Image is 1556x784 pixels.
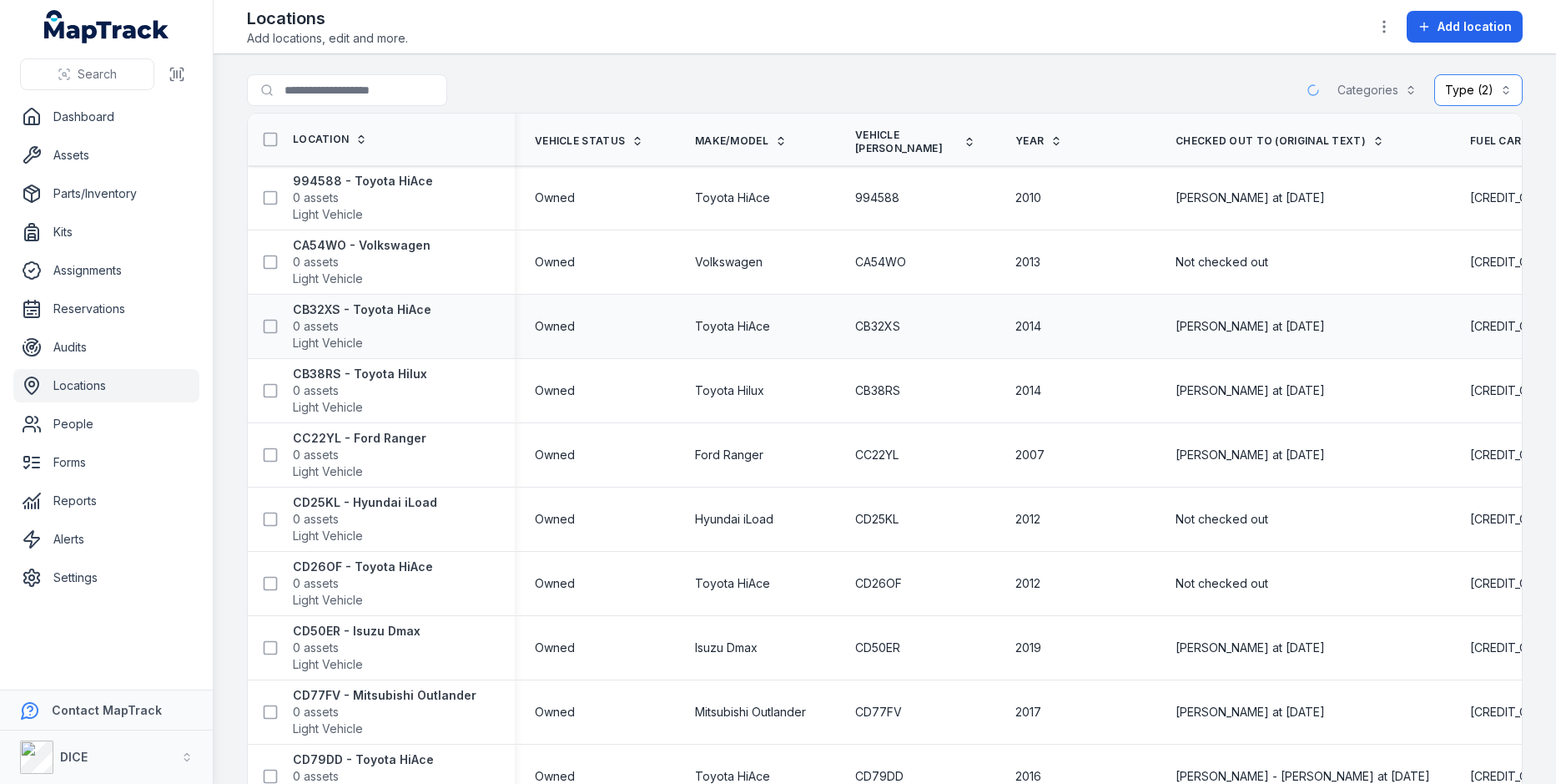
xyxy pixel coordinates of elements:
a: Assets [13,139,199,172]
span: 0 assets [293,575,339,592]
a: CA54WO - Volkswagen0 assetsLight Vehicle [293,237,431,287]
span: Vehicle [PERSON_NAME] [855,129,957,155]
a: Locations [13,369,199,402]
span: Mitsubishi Outlander [695,704,806,721]
span: Owned [535,704,575,721]
span: Not checked out [1176,575,1268,592]
a: Vehicle [PERSON_NAME] [855,129,975,155]
a: Assignments [13,254,199,287]
strong: CD77FV - Mitsubishi Outlander [293,687,476,704]
a: CB32XS - Toyota HiAce0 assetsLight Vehicle [293,301,431,352]
span: Owned [535,318,575,335]
span: Make/Model [695,134,768,148]
span: Fuel Card [1470,134,1529,148]
span: Toyota Hilux [695,382,764,399]
a: CD25KL - Hyundai iLoad0 assetsLight Vehicle [293,494,437,544]
button: Add location [1407,11,1523,43]
span: 2014 [1015,318,1041,335]
a: Year [1015,134,1062,148]
span: Light Vehicle [293,399,363,416]
span: 2013 [1015,254,1040,271]
span: 2012 [1015,511,1040,528]
span: [PERSON_NAME] at [DATE] [1176,704,1325,721]
strong: 994588 - Toyota HiAce [293,173,433,190]
strong: CB32XS - Toyota HiAce [293,301,431,318]
span: Add locations, edit and more. [247,30,408,47]
a: Alerts [13,523,199,556]
span: Light Vehicle [293,528,363,544]
span: 0 assets [293,447,339,463]
a: Fuel Card [1470,134,1548,148]
span: Checked out to (Original Text) [1176,134,1366,148]
span: Toyota HiAce [695,575,770,592]
span: 2014 [1015,382,1041,399]
a: People [13,407,199,441]
span: CB32XS [855,318,900,335]
a: Parts/Inventory [13,177,199,210]
a: Reservations [13,292,199,326]
strong: CD50ER - Isuzu Dmax [293,623,420,640]
a: CD26OF - Toyota HiAce0 assetsLight Vehicle [293,559,433,609]
button: Type (2) [1434,74,1523,106]
strong: CA54WO - Volkswagen [293,237,431,254]
a: 994588 - Toyota HiAce0 assetsLight Vehicle [293,173,433,223]
button: Search [20,58,154,90]
strong: CC22YL - Ford Ranger [293,430,426,447]
span: [PERSON_NAME] at [DATE] [1176,447,1325,463]
strong: CB38RS - Toyota Hilux [293,366,427,382]
span: 2017 [1015,704,1041,721]
span: CB38RS [855,382,900,399]
button: Categories [1327,74,1428,106]
span: 0 assets [293,254,339,271]
span: [PERSON_NAME] at [DATE] [1176,640,1325,656]
a: Audits [13,331,199,364]
strong: DICE [60,750,88,764]
strong: CD25KL - Hyundai iLoad [293,494,437,511]
span: 0 assets [293,382,339,399]
span: CD77FV [855,704,902,721]
a: CD77FV - Mitsubishi Outlander0 assetsLight Vehicle [293,687,476,737]
span: Light Vehicle [293,463,363,480]
span: Owned [535,382,575,399]
span: [PERSON_NAME] at [DATE] [1176,190,1325,206]
span: 2019 [1015,640,1041,656]
span: Location [293,133,349,146]
a: Make/Model [695,134,787,148]
a: Settings [13,561,199,594]
a: MapTrack [44,10,169,43]
span: 0 assets [293,640,339,656]
span: Light Vehicle [293,335,363,352]
span: 994588 [855,190,899,206]
span: Owned [535,511,575,528]
a: Dashboard [13,100,199,134]
span: Ford Ranger [695,447,763,463]
span: CC22YL [855,447,899,463]
a: Reports [13,484,199,518]
strong: CD79DD - Toyota HiAce [293,751,434,768]
span: 2010 [1015,190,1041,206]
span: 0 assets [293,704,339,721]
span: 2007 [1015,447,1045,463]
span: 0 assets [293,511,339,528]
span: 2012 [1015,575,1040,592]
span: [PERSON_NAME] at [DATE] [1176,382,1325,399]
span: Owned [535,254,575,271]
span: CA54WO [855,254,906,271]
span: Light Vehicle [293,592,363,609]
a: CC22YL - Ford Ranger0 assetsLight Vehicle [293,430,426,480]
span: Light Vehicle [293,656,363,673]
a: Location [293,133,367,146]
span: 0 assets [293,318,339,335]
span: Not checked out [1176,511,1268,528]
span: Add location [1438,18,1512,35]
span: [PERSON_NAME] at [DATE] [1176,318,1325,335]
span: Light Vehicle [293,271,363,287]
span: Vehicle Status [535,134,625,148]
span: Owned [535,575,575,592]
strong: Contact MapTrack [52,703,162,717]
span: Owned [535,640,575,656]
span: 0 assets [293,190,339,206]
h2: Locations [247,7,408,30]
a: Vehicle Status [535,134,643,148]
strong: CD26OF - Toyota HiAce [293,559,433,575]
